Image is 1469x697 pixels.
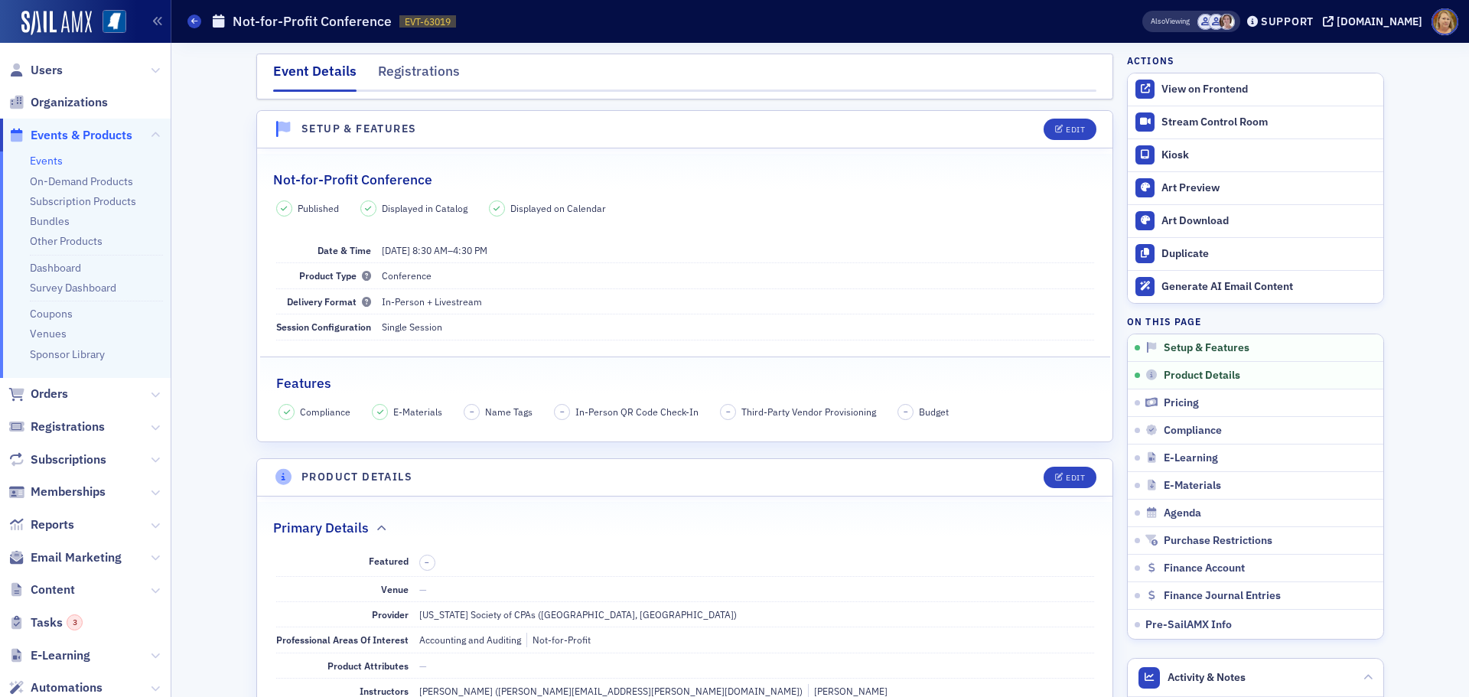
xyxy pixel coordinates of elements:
span: Displayed in Catalog [382,201,467,215]
a: Stream Control Room [1128,106,1383,138]
span: Content [31,581,75,598]
a: Venues [30,327,67,340]
a: On-Demand Products [30,174,133,188]
span: Events & Products [31,127,132,144]
a: Sponsor Library [30,347,105,361]
span: E-Materials [1164,479,1221,493]
span: Purchase Restrictions [1164,534,1272,548]
span: Featured [369,555,409,567]
span: EVT-63019 [405,15,451,28]
div: Also [1151,16,1165,26]
span: — [419,583,427,595]
time: 4:30 PM [453,244,487,256]
span: In-Person + Livestream [382,295,482,308]
a: Bundles [30,214,70,228]
div: Event Details [273,61,357,92]
div: Generate AI Email Content [1161,280,1376,294]
span: Organizations [31,94,108,111]
span: Automations [31,679,103,696]
span: Product Attributes [327,660,409,672]
span: – [726,406,731,417]
a: View on Frontend [1128,73,1383,106]
span: Finance Account [1164,562,1245,575]
a: Automations [8,679,103,696]
span: Compliance [1164,424,1222,438]
span: Compliance [300,405,350,419]
a: Art Download [1128,204,1383,237]
div: Edit [1066,125,1085,134]
a: Users [8,62,63,79]
div: Art Download [1161,214,1376,228]
span: Conference [382,269,432,282]
a: Organizations [8,94,108,111]
span: – [560,406,565,417]
a: Subscriptions [8,451,106,468]
span: Product Details [1164,369,1240,383]
div: Duplicate [1161,247,1376,261]
a: Survey Dashboard [30,281,116,295]
span: Session Configuration [276,321,371,333]
h1: Not-for-Profit Conference [233,12,392,31]
span: [US_STATE] Society of CPAs ([GEOGRAPHIC_DATA], [GEOGRAPHIC_DATA]) [419,608,737,620]
span: Agenda [1164,506,1201,520]
button: Edit [1044,119,1096,140]
span: Email Marketing [31,549,122,566]
a: Art Preview [1128,171,1383,204]
a: Content [8,581,75,598]
a: E-Learning [8,647,90,664]
div: Stream Control Room [1161,116,1376,129]
span: Date & Time [318,244,371,256]
h4: Setup & Features [301,121,416,137]
a: Dashboard [30,261,81,275]
div: View on Frontend [1161,83,1376,96]
span: Venue [381,583,409,595]
span: Delivery Format [287,295,371,308]
button: Edit [1044,467,1096,488]
span: Ellen Yarbrough [1208,14,1224,30]
span: – [904,406,908,417]
h2: Not-for-Profit Conference [273,170,432,190]
span: Pre-SailAMX Info [1145,617,1232,631]
button: Generate AI Email Content [1128,270,1383,303]
span: Third-Party Vendor Provisioning [741,405,876,419]
div: Art Preview [1161,181,1376,195]
div: Registrations [378,61,460,90]
a: Registrations [8,419,105,435]
span: E-Learning [31,647,90,664]
span: Displayed on Calendar [510,201,606,215]
span: – [470,406,474,417]
span: In-Person QR Code Check-In [575,405,699,419]
h4: On this page [1127,314,1384,328]
div: Support [1261,15,1314,28]
time: 8:30 AM [412,244,448,256]
h2: Features [276,373,331,393]
span: – [425,557,429,568]
span: Instructors [360,685,409,697]
div: [DOMAIN_NAME] [1337,15,1422,28]
span: Subscriptions [31,451,106,468]
div: 3 [67,614,83,630]
button: Duplicate [1128,237,1383,270]
div: Accounting and Auditing [419,633,521,647]
span: [DATE] [382,244,410,256]
a: View Homepage [92,10,126,36]
span: Users [31,62,63,79]
div: Kiosk [1161,148,1376,162]
img: SailAMX [103,10,126,34]
a: Subscription Products [30,194,136,208]
span: E-Materials [393,405,442,419]
span: Orders [31,386,68,402]
span: Professional Areas Of Interest [276,633,409,646]
a: Reports [8,516,74,533]
span: Memberships [31,484,106,500]
span: — [419,660,427,672]
a: Email Marketing [8,549,122,566]
div: Not-for-Profit [526,633,591,647]
span: Tasks [31,614,83,631]
button: [DOMAIN_NAME] [1323,16,1428,27]
span: Name Tags [485,405,533,419]
a: Coupons [30,307,73,321]
a: Memberships [8,484,106,500]
span: Pricing [1164,396,1199,410]
span: Setup & Features [1164,341,1249,355]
